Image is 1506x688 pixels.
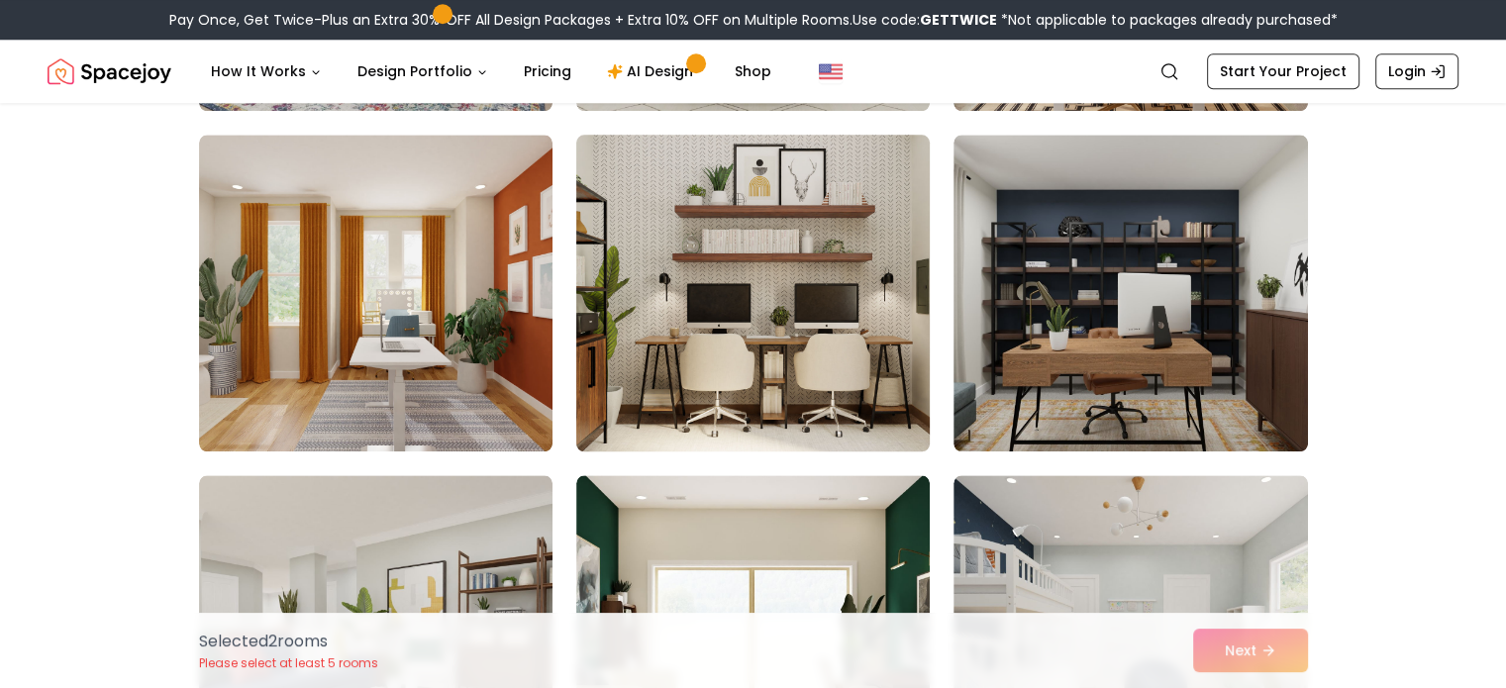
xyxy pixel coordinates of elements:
span: Use code: [853,10,997,30]
a: Start Your Project [1207,53,1359,89]
a: AI Design [591,51,715,91]
span: *Not applicable to packages already purchased* [997,10,1338,30]
img: Room room-21 [954,135,1307,451]
b: GETTWICE [920,10,997,30]
nav: Main [195,51,787,91]
nav: Global [48,40,1458,103]
img: Spacejoy Logo [48,51,171,91]
img: United States [819,59,843,83]
button: Design Portfolio [342,51,504,91]
a: Spacejoy [48,51,171,91]
div: Pay Once, Get Twice-Plus an Extra 30% OFF All Design Packages + Extra 10% OFF on Multiple Rooms. [169,10,1338,30]
p: Selected 2 room s [199,630,378,653]
a: Login [1375,53,1458,89]
img: Room room-19 [199,135,552,451]
p: Please select at least 5 rooms [199,655,378,671]
a: Pricing [508,51,587,91]
button: How It Works [195,51,338,91]
a: Shop [719,51,787,91]
img: Room room-20 [567,127,939,459]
